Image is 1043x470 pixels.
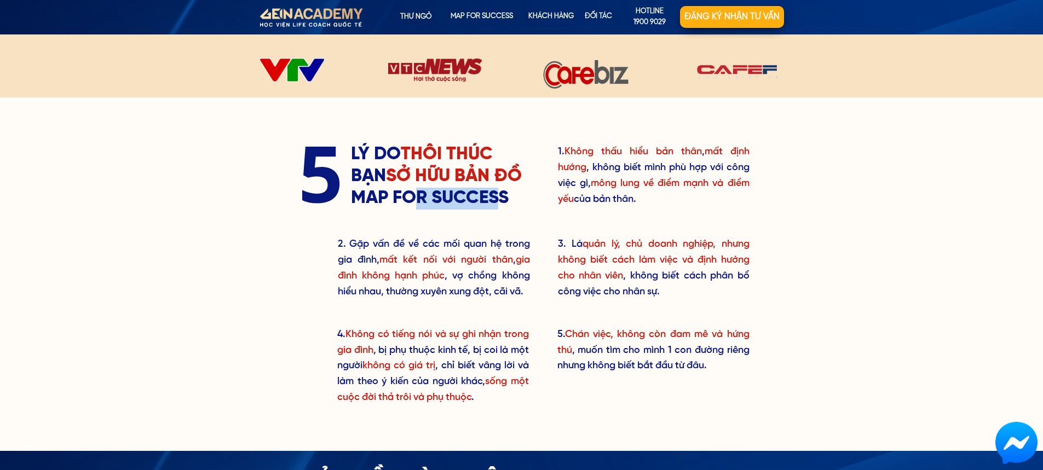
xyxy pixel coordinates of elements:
h3: 3. Là , không biết cách phân bổ công việc cho nhân sự. [558,237,750,300]
h3: LÝ DO BẠN MAP FOR SUCCESS [351,144,529,209]
p: map for success [450,6,514,28]
span: Không có tiếng nói và sự ghi nhận trong gia đình [337,329,529,356]
h3: 4. , bị phụ thuộc kinh tế, bị coi là một người , chỉ biết vâng lời và làm theo ý kiến của người k... [337,327,529,422]
p: Thư ngỏ [382,6,449,28]
h3: 5. , muốn tìm cho mình 1 con đường riêng nhưng không biết bắt đầu từ đâu. [557,327,750,374]
a: hotline1900 9029 [619,6,681,28]
p: Đối tác [574,6,624,28]
h3: 2. Gặp vấn đề về các mối quan hệ trong gia đình, , , vợ chồng không hiểu nhau, thường xuyên xung ... [338,237,530,300]
p: Đăng ký nhận tư vấn [680,6,784,28]
p: KHÁCH HÀNG [525,6,578,28]
p: hotline 1900 9029 [619,6,681,29]
span: mông lung về điểm mạnh và điểm yếu [558,178,750,205]
span: Chán việc, không còn đam mê và hứng thú [557,329,750,356]
span: quản lý, chủ doanh nghiệp, nhưng không biết cách làm việc và định hướng cho nhân viên [558,239,750,281]
span: không có giá trị [362,361,435,371]
h3: 1. , , không biết mình phù hợp với công việc gì, của bản thân. [558,144,750,207]
span: Không thấu hiểu bản thân [564,147,702,157]
h3: 5 [291,125,350,219]
span: SỞ HỮU BẢN ĐỒ [386,167,522,185]
span: THÔI THÚC [401,145,493,164]
span: mất kết nối với người thân [379,255,513,265]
